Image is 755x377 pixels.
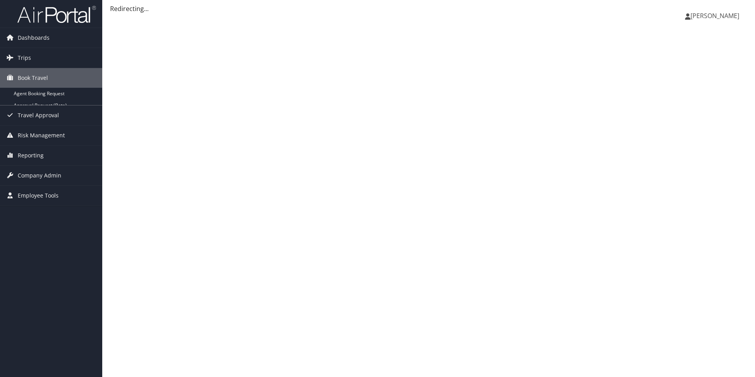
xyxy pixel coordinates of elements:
span: Company Admin [18,166,61,185]
span: Trips [18,48,31,68]
span: Employee Tools [18,186,59,205]
span: Travel Approval [18,105,59,125]
span: Reporting [18,146,44,165]
span: Dashboards [18,28,50,48]
a: [PERSON_NAME] [685,4,747,28]
span: Risk Management [18,126,65,145]
img: airportal-logo.png [17,5,96,24]
span: [PERSON_NAME] [691,11,739,20]
span: Book Travel [18,68,48,88]
div: Redirecting... [110,4,747,13]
